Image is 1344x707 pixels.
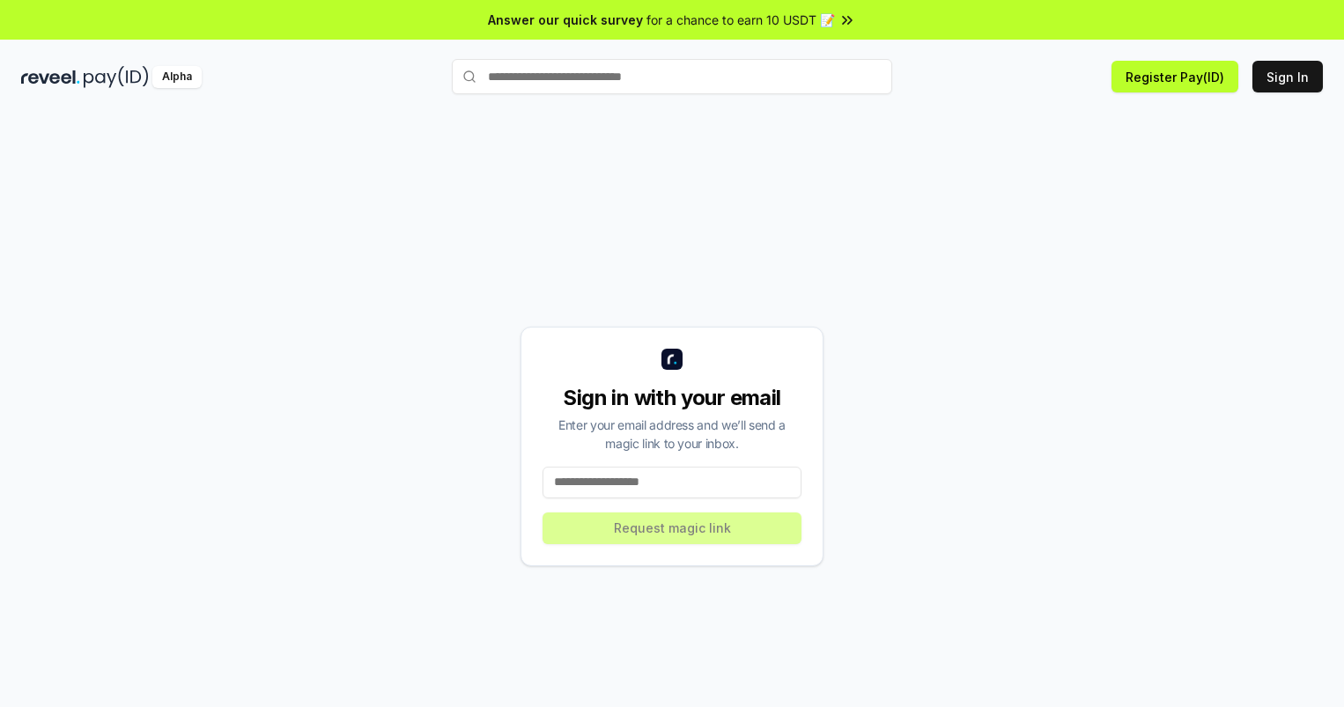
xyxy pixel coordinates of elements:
span: for a chance to earn 10 USDT 📝 [646,11,835,29]
div: Sign in with your email [543,384,801,412]
div: Alpha [152,66,202,88]
span: Answer our quick survey [488,11,643,29]
img: logo_small [661,349,683,370]
button: Register Pay(ID) [1111,61,1238,92]
button: Sign In [1252,61,1323,92]
img: pay_id [84,66,149,88]
img: reveel_dark [21,66,80,88]
div: Enter your email address and we’ll send a magic link to your inbox. [543,416,801,453]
